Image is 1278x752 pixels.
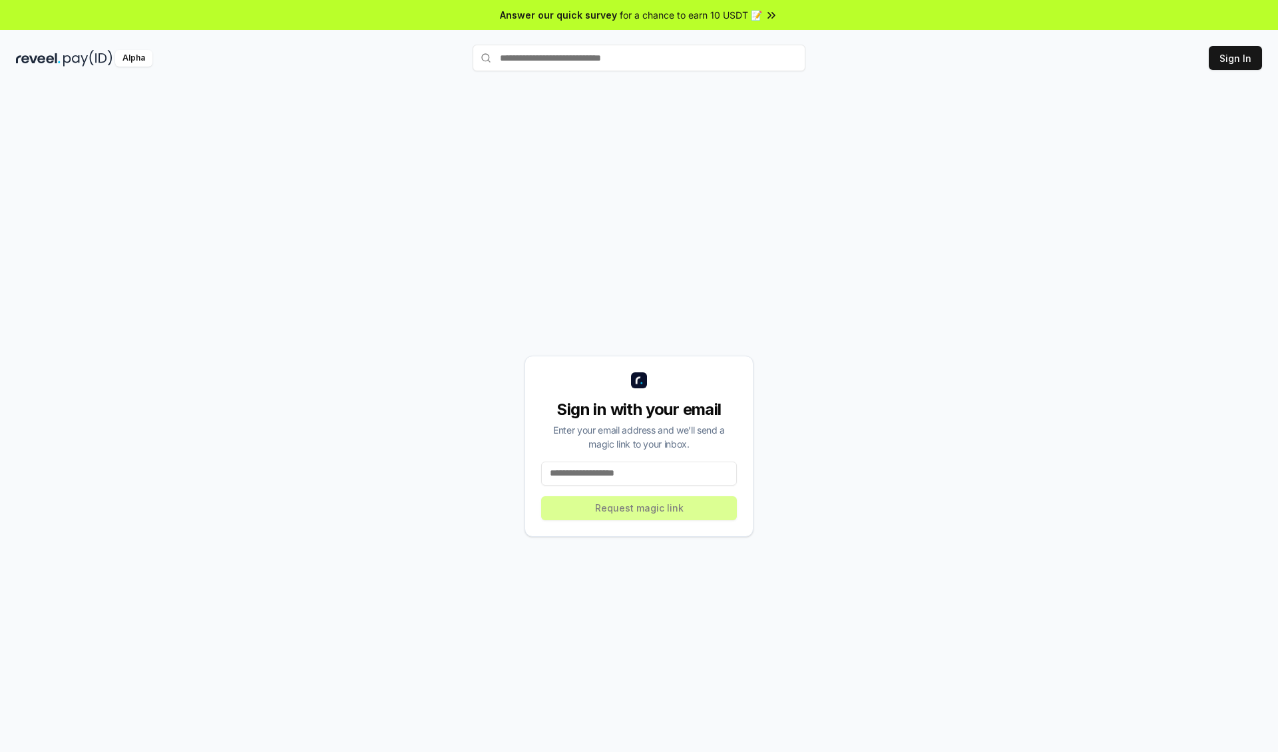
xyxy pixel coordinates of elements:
img: logo_small [631,372,647,388]
img: reveel_dark [16,50,61,67]
button: Sign In [1209,46,1262,70]
span: Answer our quick survey [500,8,617,22]
div: Enter your email address and we’ll send a magic link to your inbox. [541,423,737,451]
img: pay_id [63,50,112,67]
span: for a chance to earn 10 USDT 📝 [620,8,762,22]
div: Alpha [115,50,152,67]
div: Sign in with your email [541,399,737,420]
